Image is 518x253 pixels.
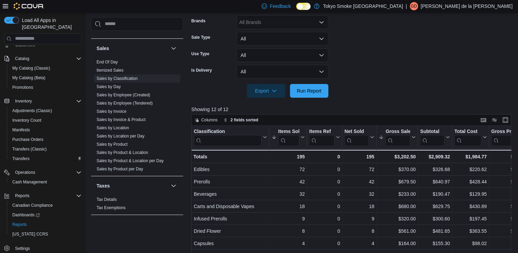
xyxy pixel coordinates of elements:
[271,153,305,161] div: 195
[309,153,340,161] div: 0
[194,128,267,146] button: Classification
[194,128,262,135] div: Classification
[191,106,515,113] p: Showing 12 of 12
[15,193,29,198] span: Reports
[309,165,340,173] div: 0
[12,168,81,177] span: Operations
[7,210,84,220] a: Dashboards
[247,84,285,98] button: Export
[12,55,32,63] button: Catalog
[97,125,129,131] span: Sales by Location
[97,167,143,171] a: Sales by Product per Day
[386,128,410,135] div: Gross Sales
[1,168,84,177] button: Operations
[270,3,291,10] span: Feedback
[410,2,418,10] div: Giuseppe de la Rosa
[194,215,267,223] div: Infused Prerolls
[379,239,416,248] div: $164.00
[7,125,84,135] button: Manifests
[97,158,164,163] a: Sales by Product & Location per Day
[278,128,299,135] div: Items Sold
[10,230,81,238] span: Washington CCRS
[97,117,146,122] a: Sales by Invoice & Product
[97,142,128,147] span: Sales by Product
[309,202,340,210] div: 0
[12,203,53,208] span: Canadian Compliance
[454,190,487,198] div: $129.95
[191,68,212,73] label: Is Delivery
[297,87,321,94] span: Run Report
[319,20,324,25] button: Open list of options
[12,222,27,227] span: Reports
[97,76,138,81] a: Sales by Classification
[7,154,84,164] button: Transfers
[12,85,33,90] span: Promotions
[420,227,450,235] div: $481.65
[12,179,47,185] span: Cash Management
[406,2,407,10] p: |
[12,231,48,237] span: [US_STATE] CCRS
[454,227,487,235] div: $363.55
[97,166,143,172] span: Sales by Product per Day
[10,135,46,144] a: Purchase Orders
[309,227,340,235] div: 0
[12,97,35,105] button: Inventory
[10,220,29,229] a: Reports
[97,182,110,189] h3: Taxes
[194,202,267,210] div: Carts and Disposable Vapes
[271,239,305,248] div: 4
[10,107,81,115] span: Adjustments (Classic)
[12,192,32,200] button: Reports
[420,128,444,135] div: Subtotal
[12,212,40,218] span: Dashboards
[420,128,444,146] div: Subtotal
[97,197,117,202] a: Tax Details
[19,17,81,31] span: Load All Apps in [GEOGRAPHIC_DATA]
[10,126,33,134] a: Manifests
[290,84,328,98] button: Run Report
[10,201,81,209] span: Canadian Compliance
[12,97,81,105] span: Inventory
[454,178,487,186] div: $428.44
[420,202,450,210] div: $629.75
[10,126,81,134] span: Manifests
[1,96,84,106] button: Inventory
[344,239,374,248] div: 4
[97,45,109,52] h3: Sales
[420,178,450,186] div: $640.97
[344,178,374,186] div: 42
[271,165,305,173] div: 72
[271,190,305,198] div: 32
[10,178,50,186] a: Cash Management
[97,109,126,114] span: Sales by Invoice
[421,2,513,10] p: [PERSON_NAME] de la [PERSON_NAME]
[12,192,81,200] span: Reports
[97,45,168,52] button: Sales
[379,153,416,161] div: $3,202.50
[12,118,41,123] span: Inventory Count
[97,150,148,155] a: Sales by Product & Location
[12,137,43,142] span: Purchase Orders
[97,84,121,89] a: Sales by Day
[97,93,150,97] a: Sales by Employee (Created)
[194,227,267,235] div: Dried Flower
[12,146,47,152] span: Transfers (Classic)
[14,3,44,10] img: Cova
[10,135,81,144] span: Purchase Orders
[7,106,84,116] button: Adjustments (Classic)
[193,153,267,161] div: Totals
[344,128,374,146] button: Net Sold
[379,202,416,210] div: $680.00
[7,220,84,229] button: Reports
[10,64,81,72] span: My Catalog (Classic)
[169,182,178,190] button: Taxes
[97,205,126,210] span: Tax Exemptions
[91,195,183,215] div: Taxes
[10,211,42,219] a: Dashboards
[379,190,416,198] div: $233.00
[10,107,55,115] a: Adjustments (Classic)
[15,56,29,61] span: Catalog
